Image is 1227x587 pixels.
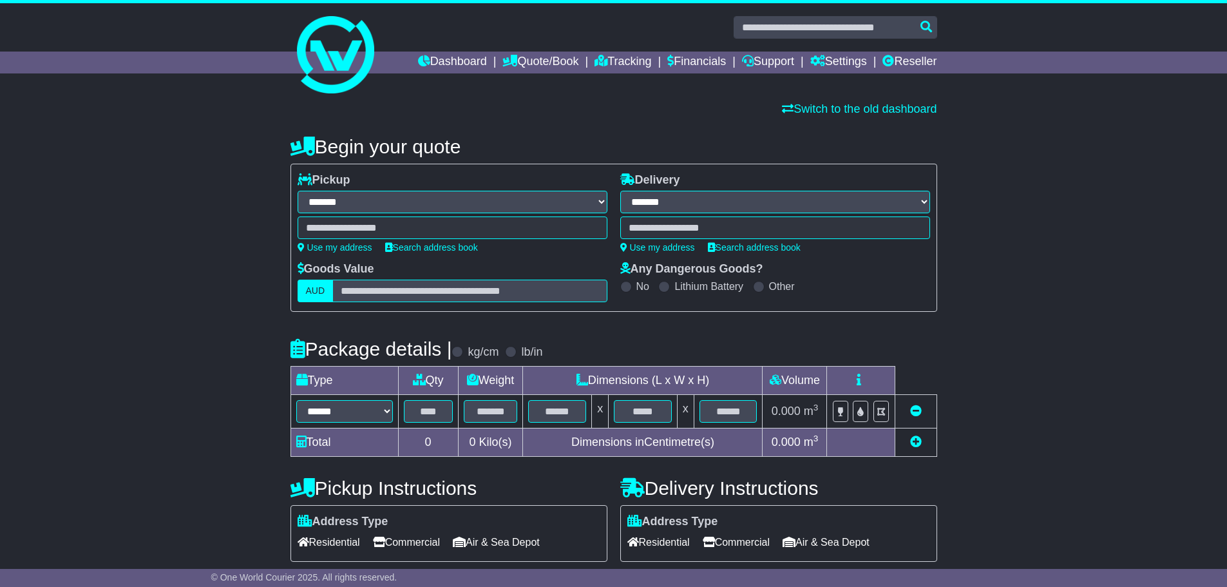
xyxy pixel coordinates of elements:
label: lb/in [521,345,542,360]
a: Tracking [594,52,651,73]
td: Qty [398,367,458,395]
span: © One World Courier 2025. All rights reserved. [211,572,397,582]
a: Use my address [298,242,372,253]
a: Use my address [620,242,695,253]
label: Other [769,280,795,293]
span: 0.000 [772,405,801,418]
a: Search address book [385,242,478,253]
label: Pickup [298,173,350,188]
label: Delivery [620,173,680,188]
a: Quote/Book [502,52,578,73]
span: Air & Sea Depot [453,532,540,552]
sup: 3 [813,403,819,412]
a: Support [742,52,794,73]
h4: Delivery Instructions [620,477,937,499]
td: Weight [458,367,523,395]
span: Commercial [703,532,770,552]
td: Dimensions (L x W x H) [523,367,763,395]
td: Dimensions in Centimetre(s) [523,428,763,457]
label: Goods Value [298,262,374,276]
span: Residential [627,532,690,552]
label: Any Dangerous Goods? [620,262,763,276]
span: Residential [298,532,360,552]
td: 0 [398,428,458,457]
td: Total [290,428,398,457]
span: m [804,436,819,448]
label: Lithium Battery [674,280,743,293]
a: Financials [667,52,726,73]
label: No [636,280,649,293]
a: Dashboard [418,52,487,73]
td: Kilo(s) [458,428,523,457]
a: Remove this item [910,405,922,418]
td: Type [290,367,398,395]
td: x [592,395,609,428]
a: Reseller [882,52,937,73]
span: Air & Sea Depot [783,532,870,552]
h4: Begin your quote [290,136,937,157]
a: Settings [810,52,867,73]
a: Add new item [910,436,922,448]
span: 0.000 [772,436,801,448]
h4: Pickup Instructions [290,477,607,499]
span: m [804,405,819,418]
label: Address Type [298,515,388,529]
label: kg/cm [468,345,499,360]
sup: 3 [813,434,819,443]
label: Address Type [627,515,718,529]
label: AUD [298,280,334,302]
a: Switch to the old dashboard [782,102,937,115]
h4: Package details | [290,338,452,360]
td: x [677,395,694,428]
span: 0 [469,436,475,448]
a: Search address book [708,242,801,253]
span: Commercial [373,532,440,552]
td: Volume [763,367,827,395]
